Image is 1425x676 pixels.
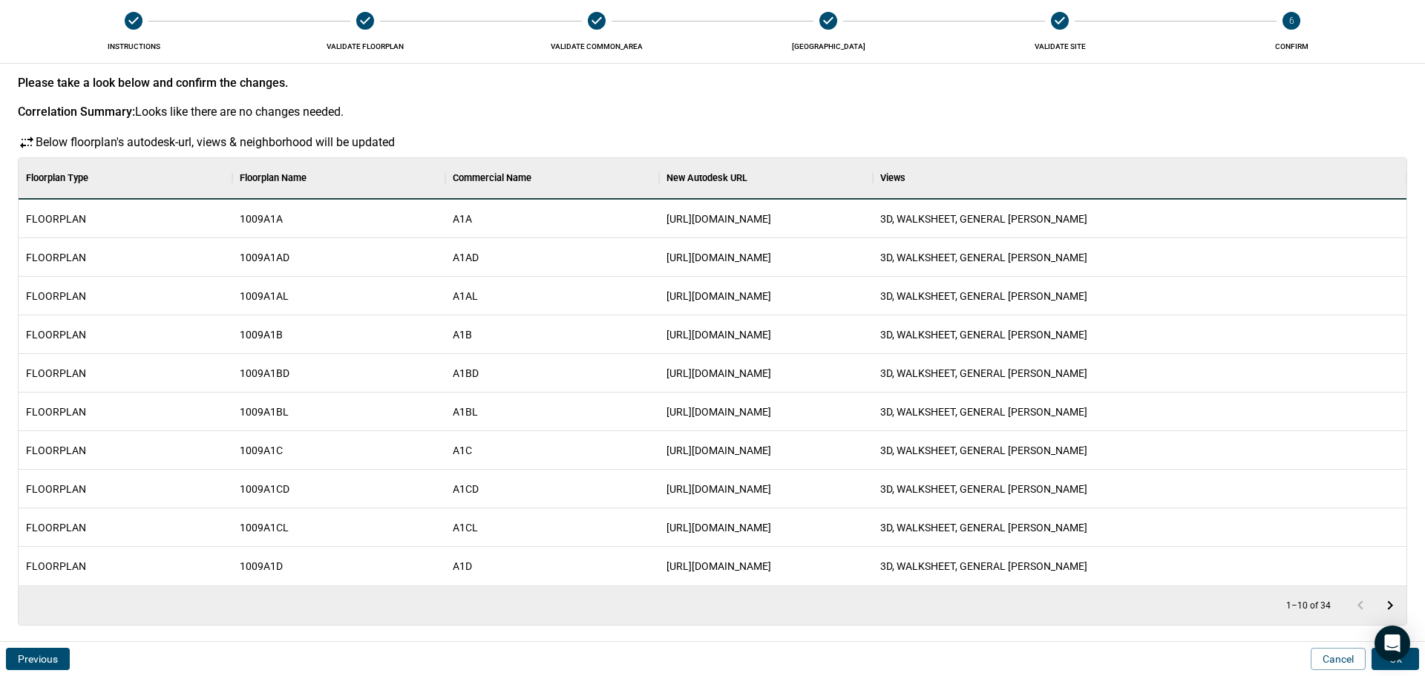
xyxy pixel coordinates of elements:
[880,157,905,199] div: Views
[666,482,771,496] span: [URL][DOMAIN_NAME]
[453,289,478,303] span: A1AL
[240,366,289,381] span: 1009A1BD
[1182,42,1401,51] span: Confirm
[487,42,707,51] span: Validate COMMON_AREA
[26,482,86,496] span: FLOORPLAN
[666,289,771,303] span: [URL][DOMAIN_NAME]
[873,157,1406,199] div: Views
[26,559,86,574] span: FLOORPLAN
[1372,648,1419,670] button: Ok
[718,42,938,51] span: [GEOGRAPHIC_DATA]
[659,157,873,199] div: New Autodesk URL
[24,42,243,51] span: Instructions
[240,559,283,574] span: 1009A1D
[880,289,1087,303] span: 3D, WALKSHEET, GENERAL [PERSON_NAME]
[453,443,472,458] span: A1C
[1289,16,1294,26] text: 6
[18,105,135,119] div: Correlation Summary:
[453,366,479,381] span: A1BD
[240,327,283,342] span: 1009A1B
[26,443,86,458] span: FLOORPLAN
[453,559,472,574] span: A1D
[26,366,86,381] span: FLOORPLAN
[6,648,70,670] button: Previous
[240,157,307,199] div: Floorplan Name
[666,211,771,226] span: [URL][DOMAIN_NAME]
[453,250,479,265] span: A1AD
[666,157,747,199] div: New Autodesk URL
[240,482,289,496] span: 1009A1CD
[453,482,479,496] span: A1CD
[880,404,1087,419] span: 3D, WALKSHEET, GENERAL [PERSON_NAME]
[36,134,395,151] p: Below floorplan's autodesk-url, views & neighborhood will be updated
[26,289,86,303] span: FLOORPLAN
[453,404,478,419] span: A1BL
[135,105,344,119] span: Looks like there are no changes needed.
[26,520,86,535] span: FLOORPLAN
[240,211,283,226] span: 1009A1A
[26,327,86,342] span: FLOORPLAN
[1375,626,1410,661] div: Open Intercom Messenger
[880,327,1087,342] span: 3D, WALKSHEET, GENERAL [PERSON_NAME]
[19,157,232,199] div: Floorplan Type
[666,520,771,535] span: [URL][DOMAIN_NAME]
[666,327,771,342] span: [URL][DOMAIN_NAME]
[445,157,659,199] div: Commercial Name
[1375,591,1405,620] button: Go to next page
[880,250,1087,265] span: 3D, WALKSHEET, GENERAL [PERSON_NAME]
[240,404,289,419] span: 1009A1BL
[666,404,771,419] span: [URL][DOMAIN_NAME]
[255,42,475,51] span: Validate FLOORPLAN
[453,157,531,199] div: Commercial Name
[666,250,771,265] span: [URL][DOMAIN_NAME]
[880,443,1087,458] span: 3D, WALKSHEET, GENERAL [PERSON_NAME]
[666,559,771,574] span: [URL][DOMAIN_NAME]
[26,157,88,199] div: Floorplan Type
[240,520,289,535] span: 1009A1CL
[880,482,1087,496] span: 3D, WALKSHEET, GENERAL [PERSON_NAME]
[880,520,1087,535] span: 3D, WALKSHEET, GENERAL [PERSON_NAME]
[880,559,1087,574] span: 3D, WALKSHEET, GENERAL [PERSON_NAME]
[880,211,1087,226] span: 3D, WALKSHEET, GENERAL [PERSON_NAME]
[880,366,1087,381] span: 3D, WALKSHEET, GENERAL [PERSON_NAME]
[240,443,283,458] span: 1009A1C
[1311,648,1366,670] button: Cancel
[453,211,472,226] span: A1A
[26,404,86,419] span: FLOORPLAN
[1286,601,1331,611] p: 1–10 of 34
[666,366,771,381] span: [URL][DOMAIN_NAME]
[240,289,289,303] span: 1009A1AL
[453,520,478,535] span: A1CL
[950,42,1170,51] span: Validate SITE
[26,211,86,226] span: FLOORPLAN
[453,327,472,342] span: A1B
[26,250,86,265] span: FLOORPLAN
[666,443,771,458] span: [URL][DOMAIN_NAME]
[240,250,289,265] span: 1009A1AD
[232,157,446,199] div: Floorplan Name
[18,76,1407,90] div: Please take a look below and confirm the changes.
